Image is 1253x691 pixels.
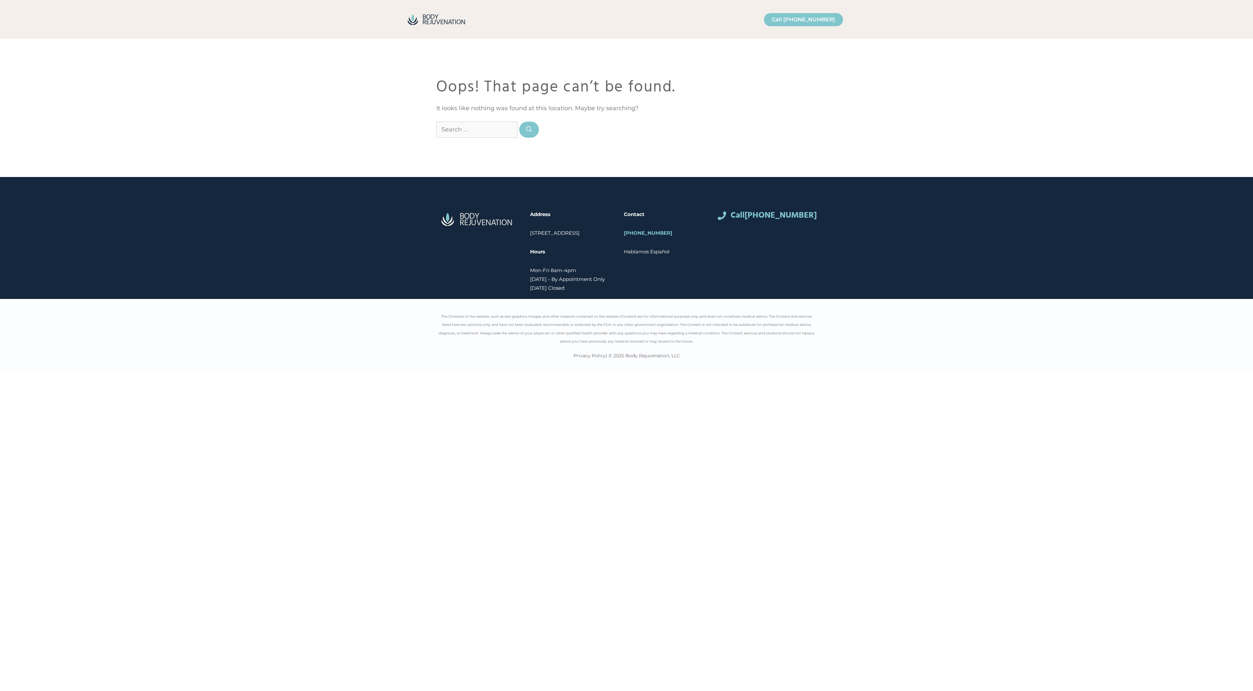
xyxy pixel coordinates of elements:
small: The Contents of the website, such as text graphics, Images, and other material contained on the w... [439,314,814,344]
strong: Contact [624,211,645,217]
strong: Hours [530,248,545,255]
p: Mon-Fri 8am-4pm [DATE] - By Appointment Only [DATE] Closed [530,266,611,292]
p: It looks like nothing was found at this location. Maybe try searching? [436,103,817,113]
p: [STREET_ADDRESS] [530,228,611,237]
p: Hablamos Español [624,247,705,256]
a: Privacy Policy [573,353,606,359]
h1: Oops! That page can’t be found. [436,78,817,97]
div: | © 2025 Body Rejuvenation, LLC [436,312,817,360]
strong: Call [730,209,817,222]
a: Call [PHONE_NUMBER] [764,13,843,26]
button: Search [519,122,539,138]
strong: Address [530,211,550,217]
a: [PHONE_NUMBER] [624,230,672,236]
img: BodyRejuvenation [403,12,469,28]
header: Content [436,78,817,97]
a: [PHONE_NUMBER] [745,209,817,222]
nav: Primary [757,10,850,30]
